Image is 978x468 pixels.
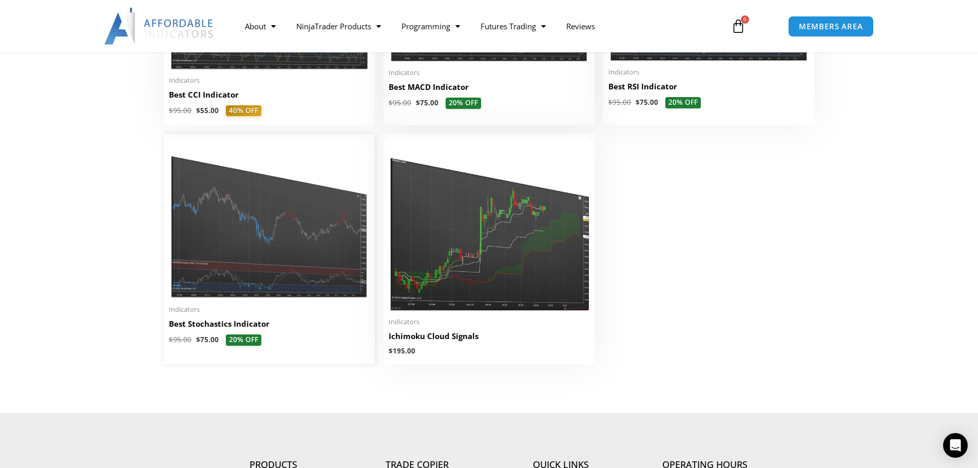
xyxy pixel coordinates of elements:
[716,11,761,41] a: 0
[636,98,658,107] bdi: 75.00
[636,98,640,107] span: $
[608,98,612,107] span: $
[799,23,863,30] span: MEMBERS AREA
[608,68,809,77] span: Indicators
[226,105,261,117] span: 40% OFF
[196,106,200,115] span: $
[196,335,200,344] span: $
[196,335,219,344] bdi: 75.00
[608,98,631,107] bdi: 95.00
[446,98,481,109] span: 20% OFF
[608,81,809,97] a: Best RSI Indicator
[389,346,415,355] bdi: 195.00
[416,98,420,107] span: $
[169,106,191,115] bdi: 95.00
[104,8,215,45] img: LogoAI | Affordable Indicators – NinjaTrader
[235,14,286,38] a: About
[608,81,809,92] h2: Best RSI Indicator
[470,14,556,38] a: Futures Trading
[788,16,874,37] a: MEMBERS AREA
[943,433,968,458] div: Open Intercom Messenger
[169,319,370,329] h2: Best Stochastics Indicator
[169,89,370,100] h2: Best CCI Indicator
[389,82,589,98] a: Best MACD Indicator
[556,14,605,38] a: Reviews
[169,89,370,105] a: Best CCI Indicator
[196,106,219,115] bdi: 55.00
[389,82,589,92] h2: Best MACD Indicator
[389,317,589,326] span: Indicators
[389,331,589,347] a: Ichimoku Cloud Signals
[389,68,589,77] span: Indicators
[169,106,173,115] span: $
[169,335,191,344] bdi: 95.00
[741,15,749,24] span: 0
[389,98,393,107] span: $
[286,14,391,38] a: NinjaTrader Products
[416,98,438,107] bdi: 75.00
[169,76,370,85] span: Indicators
[169,139,370,299] img: Best Stochastics Indicator
[389,346,393,355] span: $
[391,14,470,38] a: Programming
[226,334,261,346] span: 20% OFF
[389,98,411,107] bdi: 95.00
[389,139,589,311] img: Ichimuku
[169,305,370,314] span: Indicators
[169,335,173,344] span: $
[665,97,701,108] span: 20% OFF
[389,331,589,342] h2: Ichimoku Cloud Signals
[169,319,370,334] a: Best Stochastics Indicator
[235,14,719,38] nav: Menu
